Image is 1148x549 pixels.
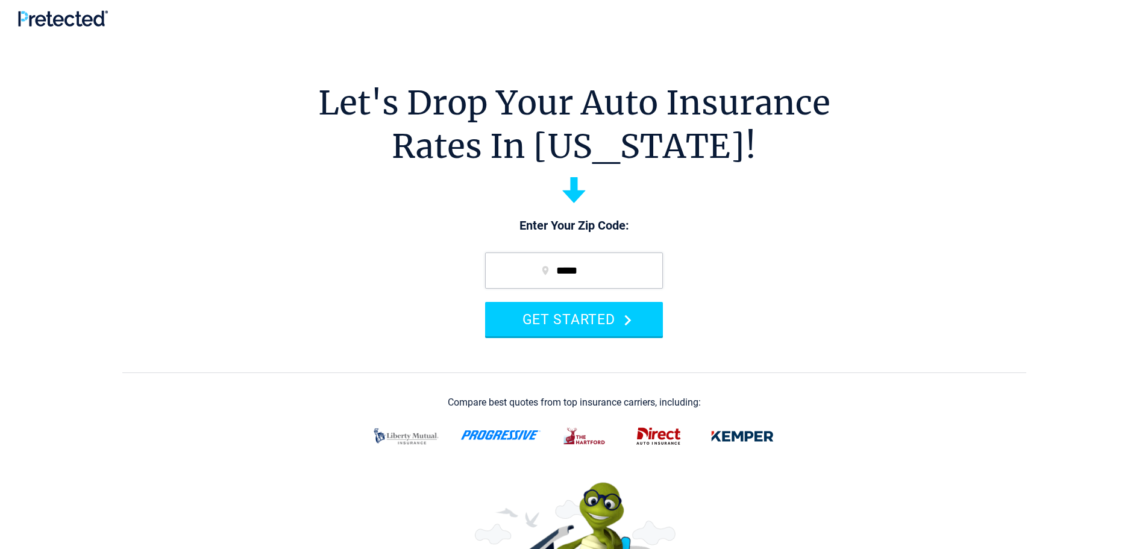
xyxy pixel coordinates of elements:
[703,421,782,452] img: kemper
[629,421,688,452] img: direct
[460,430,541,440] img: progressive
[485,302,663,336] button: GET STARTED
[18,10,108,27] img: Pretected Logo
[448,397,701,408] div: Compare best quotes from top insurance carriers, including:
[556,421,615,452] img: thehartford
[366,421,446,452] img: liberty
[473,218,675,234] p: Enter Your Zip Code:
[485,253,663,289] input: zip code
[318,81,830,168] h1: Let's Drop Your Auto Insurance Rates In [US_STATE]!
